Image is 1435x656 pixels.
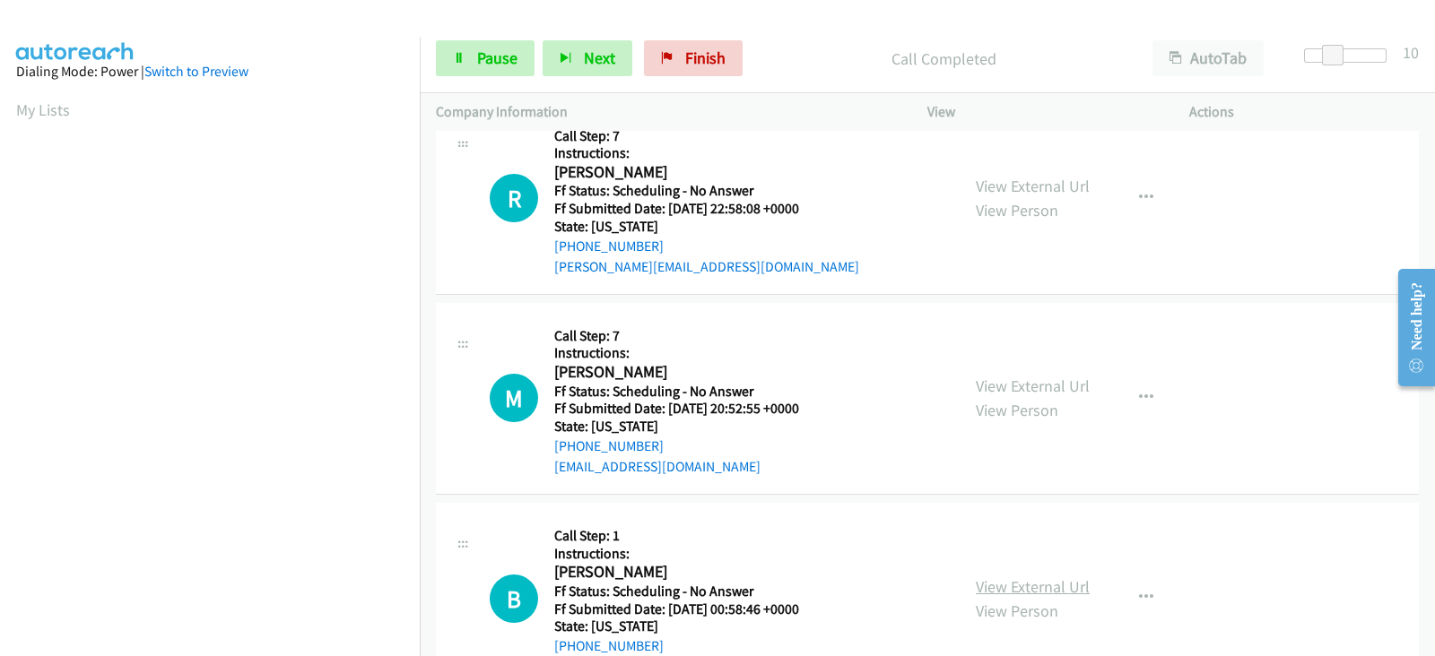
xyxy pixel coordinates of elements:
[490,574,538,623] div: The call is yet to be attempted
[1383,256,1435,399] iframe: Resource Center
[554,327,822,345] h5: Call Step: 7
[1403,40,1419,65] div: 10
[554,200,859,218] h5: Ff Submitted Date: [DATE] 22:58:08 +0000
[144,63,248,80] a: Switch to Preview
[554,617,859,635] h5: State: [US_STATE]
[767,47,1120,71] p: Call Completed
[554,383,822,401] h5: Ff Status: Scheduling - No Answer
[554,127,859,145] h5: Call Step: 7
[976,576,1090,597] a: View External Url
[490,374,538,422] h1: M
[554,258,859,275] a: [PERSON_NAME][EMAIL_ADDRESS][DOMAIN_NAME]
[554,600,859,618] h5: Ff Submitted Date: [DATE] 00:58:46 +0000
[436,101,895,123] p: Company Information
[554,144,859,162] h5: Instructions:
[554,344,822,362] h5: Instructions:
[976,200,1058,220] a: View Person
[554,437,664,454] a: [PHONE_NUMBER]
[490,374,538,422] div: The call is yet to be attempted
[554,637,664,654] a: [PHONE_NUMBER]
[685,47,726,68] span: Finish
[554,182,859,200] h5: Ff Status: Scheduling - No Answer
[554,237,664,255] a: [PHONE_NUMBER]
[1152,40,1264,76] button: AutoTab
[554,218,859,236] h5: State: [US_STATE]
[554,562,822,583] h2: [PERSON_NAME]
[976,400,1058,420] a: View Person
[927,101,1157,123] p: View
[976,176,1090,196] a: View External Url
[543,40,632,76] button: Next
[554,458,761,475] a: [EMAIL_ADDRESS][DOMAIN_NAME]
[490,174,538,222] div: The call is yet to be attempted
[436,40,535,76] a: Pause
[554,362,822,383] h2: [PERSON_NAME]
[554,583,859,600] h5: Ff Status: Scheduling - No Answer
[554,545,859,563] h5: Instructions:
[554,162,822,183] h2: [PERSON_NAME]
[554,418,822,436] h5: State: [US_STATE]
[584,47,615,68] span: Next
[554,400,822,418] h5: Ff Submitted Date: [DATE] 20:52:55 +0000
[976,375,1090,396] a: View External Url
[477,47,517,68] span: Pause
[490,174,538,222] h1: R
[490,574,538,623] h1: B
[16,99,70,120] a: My Lists
[976,600,1058,621] a: View Person
[644,40,743,76] a: Finish
[554,527,859,545] h5: Call Step: 1
[16,61,404,82] div: Dialing Mode: Power |
[1189,101,1419,123] p: Actions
